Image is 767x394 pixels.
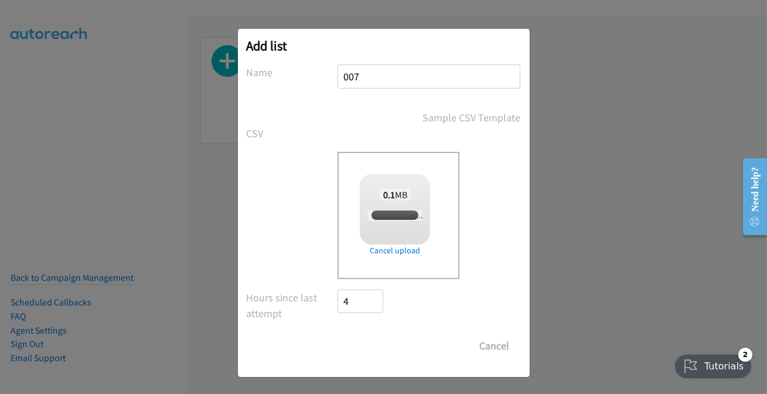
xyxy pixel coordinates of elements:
[247,290,338,321] label: Hours since last attempt
[360,244,430,257] a: Cancel upload
[247,38,521,54] h2: Add list
[668,343,758,385] iframe: Checklist
[247,125,338,141] label: CSV
[469,334,521,358] button: Cancel
[383,189,395,201] strong: 0.1
[367,210,660,221] span: Mystique [PERSON_NAME] + Omnissa FY26Q1 Modern Management ANZ Secondary TAL.csv
[247,64,338,80] label: Name
[423,110,521,125] a: Sample CSV Template
[733,150,767,243] iframe: Resource Center
[380,189,411,201] span: MB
